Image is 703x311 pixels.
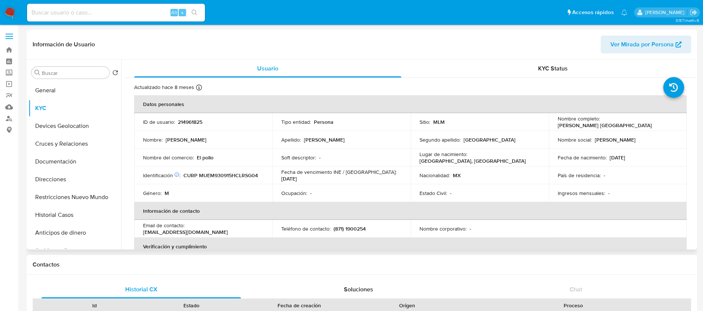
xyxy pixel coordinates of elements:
p: - [319,154,321,161]
p: CURP MUEM930915HCLRSG04 [183,172,258,179]
p: Tipo entidad : [281,119,311,125]
span: Accesos rápidos [572,9,614,16]
button: Direcciones [29,171,121,188]
button: Documentación [29,153,121,171]
p: Ocupación : [281,190,307,196]
button: KYC [29,99,121,117]
input: Buscar [42,70,106,76]
p: [DATE] [281,175,297,182]
p: Nombre social : [558,136,592,143]
p: Actualizado hace 8 meses [134,84,194,91]
div: Proceso [461,302,686,309]
span: Alt [171,9,177,16]
div: Id [51,302,138,309]
button: Archivos adjuntos [29,242,121,259]
p: Nombre del comercio : [143,154,194,161]
p: Nombre : [143,136,163,143]
p: Segundo apellido : [420,136,461,143]
button: Devices Geolocation [29,117,121,135]
p: ID de usuario : [143,119,175,125]
span: Historial CX [125,285,157,294]
p: [GEOGRAPHIC_DATA], [GEOGRAPHIC_DATA] [420,158,526,164]
p: 214961825 [178,119,202,125]
div: Estado [148,302,235,309]
p: - [310,190,312,196]
p: Sitio : [420,119,430,125]
p: Lugar de nacimiento : [420,151,467,158]
a: Salir [690,9,697,16]
p: Nacionalidad : [420,172,450,179]
p: Fecha de nacimiento : [558,154,607,161]
span: Usuario [257,64,278,73]
p: Persona [314,119,334,125]
span: KYC Status [538,64,568,73]
p: [GEOGRAPHIC_DATA] [464,136,515,143]
p: - [604,172,605,179]
span: Ver Mirada por Persona [610,36,674,53]
p: (871) 1900254 [334,225,366,232]
button: Anticipos de dinero [29,224,121,242]
p: - [608,190,610,196]
span: Soluciones [344,285,373,294]
p: Soft descriptor : [281,154,316,161]
p: País de residencia : [558,172,601,179]
th: Información de contacto [134,202,687,220]
button: Buscar [34,70,40,76]
p: Email de contacto : [143,222,185,229]
span: s [181,9,183,16]
div: Origen [364,302,451,309]
button: Ver Mirada por Persona [601,36,691,53]
p: Ingresos mensuales : [558,190,605,196]
button: search-icon [187,7,202,18]
button: General [29,82,121,99]
p: Identificación : [143,172,180,179]
p: Nombre completo : [558,115,600,122]
h1: Contactos [33,261,691,268]
p: [PERSON_NAME] [595,136,636,143]
input: Buscar usuario o caso... [27,8,205,17]
p: alicia.aldreteperez@mercadolibre.com.mx [645,9,687,16]
p: - [450,190,451,196]
p: [PERSON_NAME] [304,136,345,143]
p: Estado Civil : [420,190,447,196]
button: Historial Casos [29,206,121,224]
p: M [165,190,169,196]
p: Apellido : [281,136,301,143]
p: Género : [143,190,162,196]
p: Nombre corporativo : [420,225,467,232]
h1: Información de Usuario [33,41,95,48]
a: Notificaciones [621,9,627,16]
p: Teléfono de contacto : [281,225,331,232]
p: MX [453,172,461,179]
p: [PERSON_NAME] [GEOGRAPHIC_DATA] [558,122,652,129]
p: - [470,225,471,232]
button: Volver al orden por defecto [112,70,118,78]
p: [DATE] [610,154,625,161]
p: [PERSON_NAME] [166,136,206,143]
div: Fecha de creación [245,302,354,309]
p: MLM [433,119,445,125]
th: Verificación y cumplimiento [134,238,687,255]
th: Datos personales [134,95,687,113]
button: Restricciones Nuevo Mundo [29,188,121,206]
p: El pollo [197,154,213,161]
p: Fecha de vencimiento INE / [GEOGRAPHIC_DATA] : [281,169,397,175]
button: Cruces y Relaciones [29,135,121,153]
span: Chat [570,285,582,294]
p: [EMAIL_ADDRESS][DOMAIN_NAME] [143,229,228,235]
